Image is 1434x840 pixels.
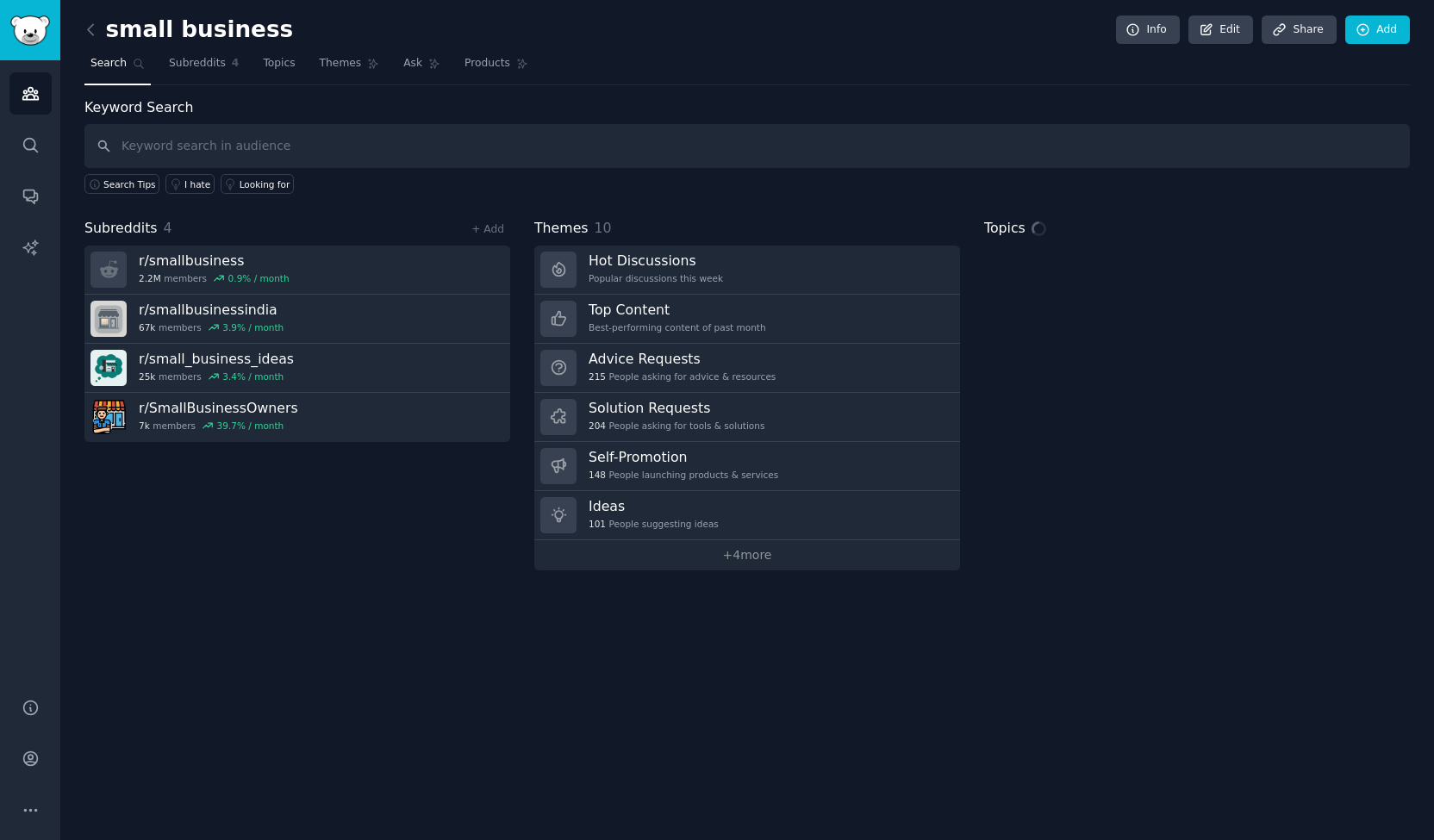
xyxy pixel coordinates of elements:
[589,518,606,530] span: 101
[164,220,172,236] span: 4
[163,50,245,85] a: Subreddits4
[139,301,284,319] h3: r/ smallbusinessindia
[90,56,127,72] span: Search
[589,350,776,368] h3: Advice Requests
[534,218,589,240] span: Themes
[589,321,766,333] div: Best-performing content of past month
[165,174,215,194] a: I hate
[589,469,778,481] div: People launching products & services
[139,399,298,417] h3: r/ SmallBusinessOwners
[139,321,284,333] div: members
[139,350,294,368] h3: r/ small_business_ideas
[589,448,778,466] h3: Self-Promotion
[84,16,293,44] h2: small business
[589,301,766,319] h3: Top Content
[1345,16,1410,45] a: Add
[397,50,446,85] a: Ask
[320,56,362,72] span: Themes
[184,178,210,190] div: I hate
[139,272,161,284] span: 2.2M
[222,321,284,333] div: 3.9 % / month
[534,442,960,491] a: Self-Promotion148People launching products & services
[84,344,510,393] a: r/small_business_ideas25kmembers3.4% / month
[589,399,764,417] h3: Solution Requests
[84,393,510,442] a: r/SmallBusinessOwners7kmembers39.7% / month
[458,50,534,85] a: Products
[84,295,510,344] a: r/smallbusinessindia67kmembers3.9% / month
[90,301,127,337] img: smallbusinessindia
[139,321,155,333] span: 67k
[534,393,960,442] a: Solution Requests204People asking for tools & solutions
[534,246,960,295] a: Hot DiscussionsPopular discussions this week
[1262,16,1336,45] a: Share
[139,370,294,383] div: members
[232,56,240,72] span: 4
[1116,16,1180,45] a: Info
[240,178,290,190] div: Looking for
[534,491,960,540] a: Ideas101People suggesting ideas
[403,56,422,72] span: Ask
[103,178,156,190] span: Search Tips
[263,56,295,72] span: Topics
[589,518,719,530] div: People suggesting ideas
[314,50,386,85] a: Themes
[169,56,226,72] span: Subreddits
[10,16,50,46] img: GummySearch logo
[589,370,606,383] span: 215
[84,124,1410,168] input: Keyword search in audience
[589,497,719,515] h3: Ideas
[84,246,510,295] a: r/smallbusiness2.2Mmembers0.9% / month
[534,540,960,570] a: +4more
[84,218,158,240] span: Subreddits
[1188,16,1253,45] a: Edit
[90,399,127,435] img: SmallBusinessOwners
[217,420,284,432] div: 39.7 % / month
[221,174,294,194] a: Looking for
[471,223,504,235] a: + Add
[464,56,510,72] span: Products
[534,344,960,393] a: Advice Requests215People asking for advice & resources
[84,174,159,194] button: Search Tips
[139,252,290,270] h3: r/ smallbusiness
[595,220,612,236] span: 10
[589,272,723,284] div: Popular discussions this week
[84,99,193,115] label: Keyword Search
[589,420,606,432] span: 204
[222,370,284,383] div: 3.4 % / month
[589,469,606,481] span: 148
[589,370,776,383] div: People asking for advice & resources
[534,295,960,344] a: Top ContentBest-performing content of past month
[984,218,1026,240] span: Topics
[90,350,127,386] img: small_business_ideas
[589,420,764,432] div: People asking for tools & solutions
[257,50,301,85] a: Topics
[84,50,151,85] a: Search
[139,370,155,383] span: 25k
[139,272,290,284] div: members
[589,252,723,270] h3: Hot Discussions
[139,420,298,432] div: members
[139,420,150,432] span: 7k
[228,272,290,284] div: 0.9 % / month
